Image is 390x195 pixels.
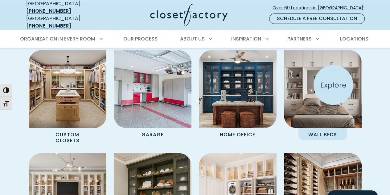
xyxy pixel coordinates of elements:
img: Home Office featuring desk and custom cabinetry [199,50,277,128]
img: Garage Cabinets [114,50,191,128]
span: Over 60 Locations in [GEOGRAPHIC_DATA]! [273,5,369,11]
a: Wall Bed Wall Beds [284,50,362,146]
a: Schedule a Free Consultation [269,13,365,24]
p: Custom Closets [36,128,99,146]
a: Garage Cabinets Garage [114,50,191,146]
p: Wall Beds [298,128,347,140]
a: [PHONE_NUMBER] [26,22,71,29]
span: Our Process [123,35,158,42]
span: About Us [180,35,205,42]
p: Garage [132,128,174,140]
span: Partners [287,35,312,42]
a: Over 60 Locations in [GEOGRAPHIC_DATA]! [272,2,370,13]
span: Inspiration [231,35,261,42]
p: Home Office [210,128,265,140]
span: Locations [340,35,368,42]
img: Closet Factory Logo [150,4,228,26]
a: [PHONE_NUMBER] [26,7,71,15]
span: Organization in Every Room [20,35,95,42]
img: Custom Closet with island [29,50,106,128]
nav: Primary Menu [16,30,375,48]
img: Wall Bed [280,46,365,132]
a: Home Office featuring desk and custom cabinetry Home Office [199,50,277,146]
div: [GEOGRAPHIC_DATA] [26,15,102,30]
a: Custom Closet with island Custom Closets [29,50,106,146]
